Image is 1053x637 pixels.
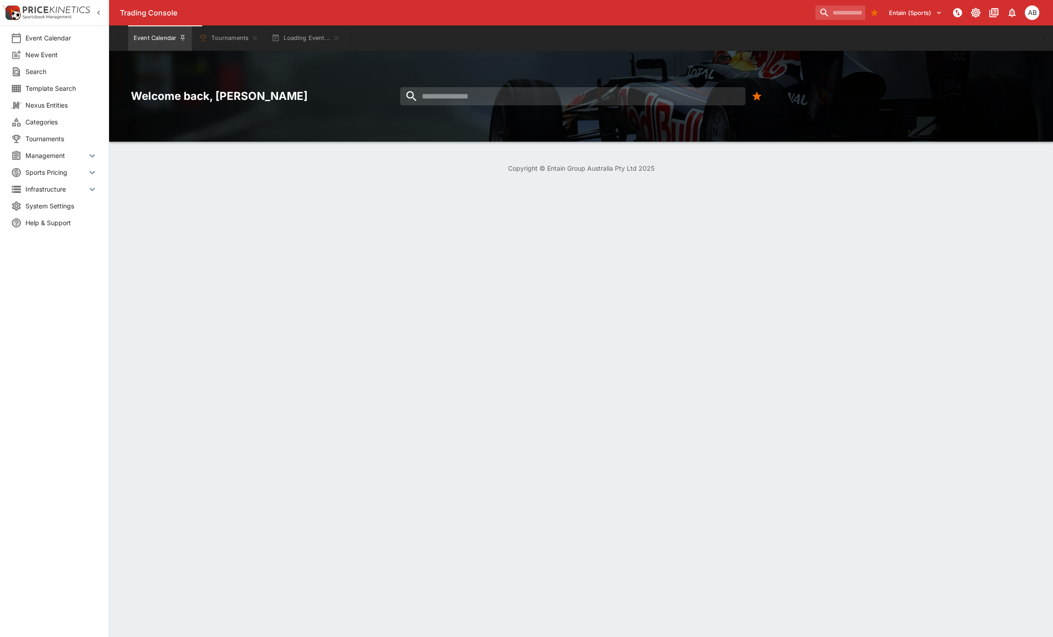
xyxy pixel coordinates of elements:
span: Template Search [25,84,98,93]
button: NOT Connected to PK [949,5,966,21]
span: System Settings [25,201,98,211]
button: Bookmarks [867,5,882,20]
button: Documentation [986,5,1002,21]
span: Help & Support [25,218,98,227]
span: Nexus Entities [25,100,98,110]
span: Categories [25,117,98,127]
span: New Event [25,50,98,59]
button: Notifications [1004,5,1020,21]
button: Bookmarks [748,87,766,105]
input: search [400,87,746,105]
span: Management [25,151,87,160]
span: Event Calendar [25,33,98,43]
button: Select Tenant [883,5,948,20]
button: Toggle light/dark mode [968,5,984,21]
img: Sportsbook Management [23,15,72,19]
button: Event Calendar [128,25,192,51]
button: Tournaments [194,25,264,51]
div: Alex Bothe [1025,5,1039,20]
h2: Welcome back, [PERSON_NAME] [131,89,427,103]
span: Tournaments [25,134,98,143]
input: search [815,5,865,20]
p: Copyright © Entain Group Australia Pty Ltd 2025 [109,163,1053,173]
button: Alex Bothe [1022,3,1042,23]
img: PriceKinetics [23,6,90,13]
span: Search [25,67,98,76]
span: Sports Pricing [25,168,87,177]
div: Trading Console [120,8,812,18]
span: Infrastructure [25,184,87,194]
button: Loading Event... [266,25,345,51]
img: PriceKinetics Logo [3,4,21,22]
